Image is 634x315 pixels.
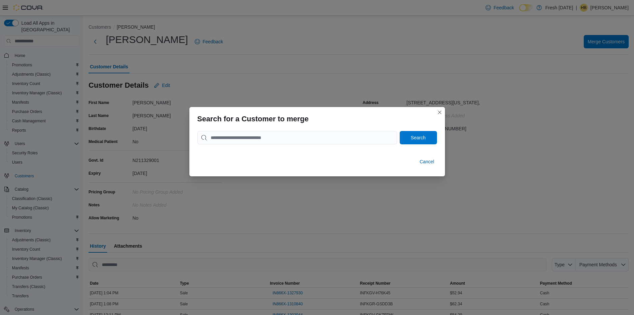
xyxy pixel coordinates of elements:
button: Closes this modal window [436,108,444,116]
button: Search [400,131,437,144]
span: Cancel [420,158,434,165]
span: Search [411,134,425,141]
h3: Search for a Customer to merge [197,115,309,123]
button: Cancel [417,155,437,168]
